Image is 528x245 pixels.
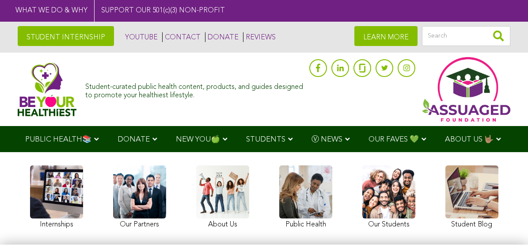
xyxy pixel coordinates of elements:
img: Assuaged [18,62,76,116]
span: Ⓥ NEWS [311,136,342,143]
input: Search [422,26,510,46]
span: PUBLIC HEALTH📚 [25,136,91,143]
div: Student-curated public health content, products, and guides designed to promote your healthiest l... [85,79,305,100]
a: YOUTUBE [123,32,158,42]
div: Navigation Menu [12,126,516,152]
iframe: Chat Widget [484,203,528,245]
span: DONATE [118,136,150,143]
a: CONTACT [162,32,201,42]
span: ABOUT US 🤟🏽 [445,136,494,143]
a: LEARN MORE [354,26,418,46]
a: DONATE [205,32,239,42]
img: Assuaged App [422,57,510,122]
a: STUDENT INTERNSHIP [18,26,114,46]
span: NEW YOU🍏 [176,136,220,143]
a: REVIEWS [243,32,276,42]
span: OUR FAVES 💚 [368,136,419,143]
img: glassdoor [359,64,365,73]
span: STUDENTS [246,136,285,143]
